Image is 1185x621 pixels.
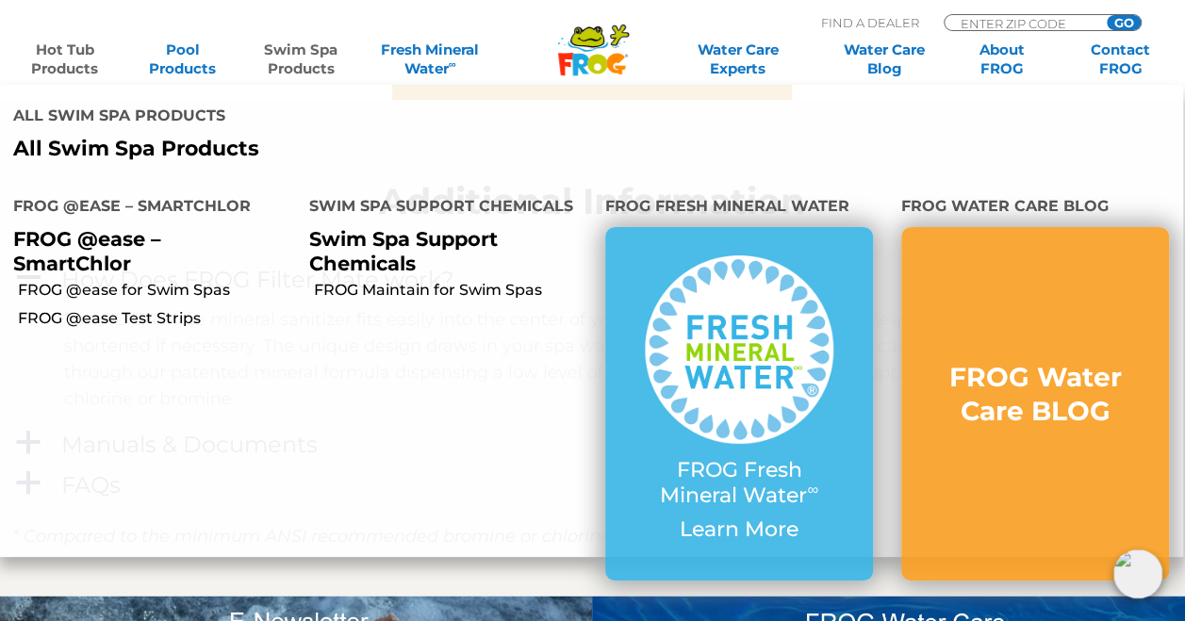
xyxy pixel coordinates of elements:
[13,137,577,161] a: All Swim Spa Products
[1107,15,1141,30] input: GO
[13,189,281,227] h4: FROG @ease – SmartChlor
[939,360,1131,429] h3: FROG Water Care BLOG
[13,227,281,274] p: FROG @ease – SmartChlor
[13,99,577,137] h4: All Swim Spa Products
[309,227,577,274] p: Swim Spa Support Chemicals
[314,280,591,301] a: FROG Maintain for Swim Spas
[19,41,110,78] a: Hot TubProducts
[18,308,295,329] a: FROG @ease Test Strips
[309,189,577,227] h4: Swim Spa Support Chemicals
[643,255,835,551] a: FROG Fresh Mineral Water∞ Learn More
[956,41,1047,78] a: AboutFROG
[449,57,456,71] sup: ∞
[663,41,812,78] a: Water CareExperts
[1113,549,1162,598] img: openIcon
[137,41,228,78] a: PoolProducts
[807,480,818,498] sup: ∞
[959,15,1086,31] input: Zip Code Form
[901,189,1169,227] h4: FROG Water Care BLOG
[1075,41,1166,78] a: ContactFROG
[255,41,346,78] a: Swim SpaProducts
[605,189,873,227] h4: FROG Fresh Mineral Water
[821,14,919,31] p: Find A Dealer
[939,360,1131,448] a: FROG Water Care BLOG
[373,41,488,78] a: Fresh MineralWater∞
[18,280,295,301] a: FROG @ease for Swim Spas
[838,41,930,78] a: Water CareBlog
[643,517,835,542] p: Learn More
[643,458,835,508] p: FROG Fresh Mineral Water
